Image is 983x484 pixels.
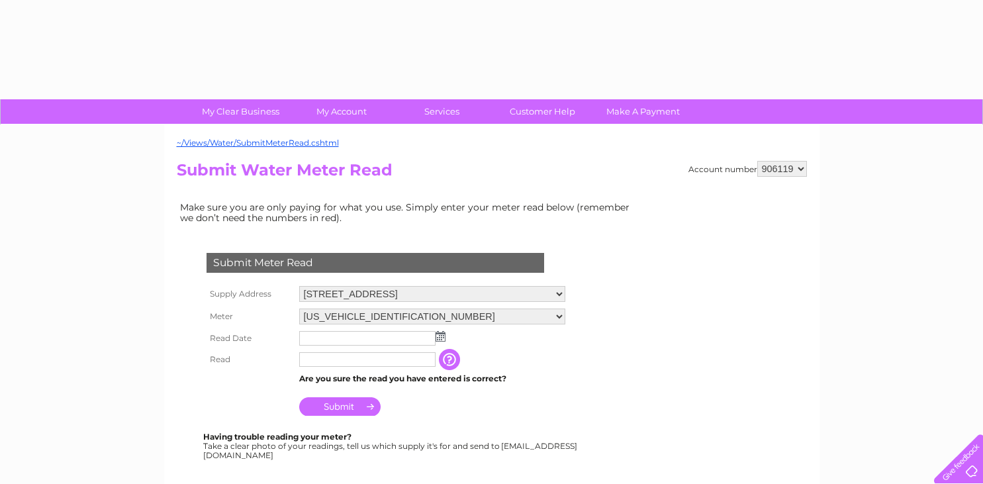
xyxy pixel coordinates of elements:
[186,99,295,124] a: My Clear Business
[203,349,296,370] th: Read
[177,199,640,226] td: Make sure you are only paying for what you use. Simply enter your meter read below (remember we d...
[688,161,807,177] div: Account number
[203,328,296,349] th: Read Date
[203,432,579,460] div: Take a clear photo of your readings, tell us which supply it's for and send to [EMAIL_ADDRESS][DO...
[488,99,597,124] a: Customer Help
[299,397,381,416] input: Submit
[439,349,463,370] input: Information
[177,138,339,148] a: ~/Views/Water/SubmitMeterRead.cshtml
[296,370,569,387] td: Are you sure the read you have entered is correct?
[203,305,296,328] th: Meter
[207,253,544,273] div: Submit Meter Read
[387,99,496,124] a: Services
[203,432,351,442] b: Having trouble reading your meter?
[436,331,445,342] img: ...
[203,283,296,305] th: Supply Address
[287,99,396,124] a: My Account
[588,99,698,124] a: Make A Payment
[177,161,807,186] h2: Submit Water Meter Read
